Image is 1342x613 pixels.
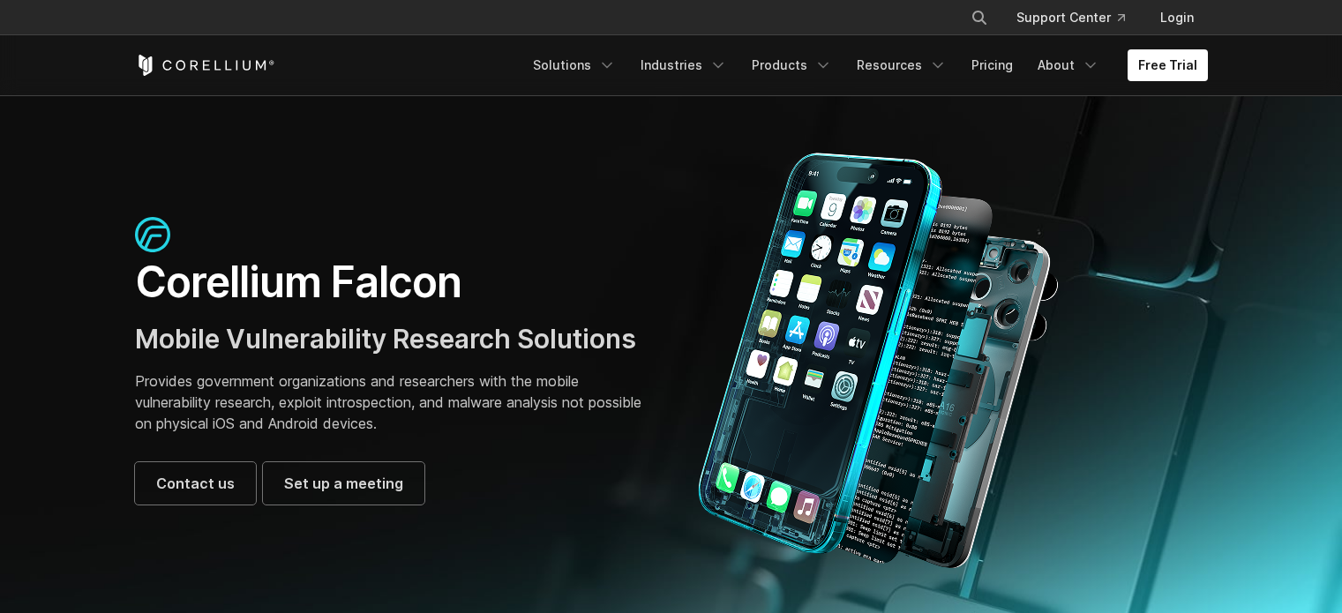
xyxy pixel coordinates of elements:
span: Mobile Vulnerability Research Solutions [135,323,636,355]
a: Login [1146,2,1208,34]
div: Navigation Menu [522,49,1208,81]
a: Set up a meeting [263,462,424,505]
a: Contact us [135,462,256,505]
p: Provides government organizations and researchers with the mobile vulnerability research, exploit... [135,370,654,434]
a: About [1027,49,1110,81]
a: Resources [846,49,957,81]
a: Products [741,49,843,81]
span: Contact us [156,473,235,494]
a: Support Center [1002,2,1139,34]
a: Industries [630,49,738,81]
button: Search [963,2,995,34]
a: Corellium Home [135,55,275,76]
a: Solutions [522,49,626,81]
span: Set up a meeting [284,473,403,494]
img: Corellium_Falcon Hero 1 [689,152,1068,570]
a: Free Trial [1128,49,1208,81]
a: Pricing [961,49,1023,81]
img: falcon-icon [135,217,170,252]
div: Navigation Menu [949,2,1208,34]
h1: Corellium Falcon [135,256,654,309]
